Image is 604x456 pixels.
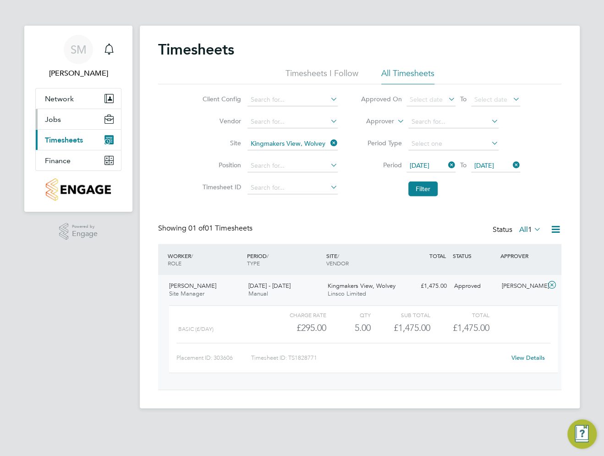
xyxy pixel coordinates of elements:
a: Go to home page [35,178,121,201]
input: Search for... [247,115,338,128]
label: Site [200,139,241,147]
div: QTY [326,309,371,320]
span: VENDOR [326,259,349,267]
span: / [337,252,339,259]
a: Powered byEngage [59,223,98,240]
span: 1 [528,225,532,234]
span: Engage [72,230,98,238]
div: PERIOD [245,247,324,271]
div: £295.00 [267,320,326,335]
button: Jobs [36,109,121,129]
label: All [519,225,541,234]
div: APPROVER [498,247,546,264]
span: ROLE [168,259,181,267]
span: [DATE] [474,161,494,170]
input: Search for... [247,159,338,172]
span: SM [71,44,87,55]
input: Search for... [247,137,338,150]
div: Total [430,309,489,320]
span: Sarah Moorcroft [35,68,121,79]
label: Approved On [361,95,402,103]
span: [PERSON_NAME] [169,282,216,290]
span: Select date [474,95,507,104]
div: Timesheet ID: TS1828771 [251,351,505,365]
input: Search for... [247,93,338,106]
span: Network [45,94,74,103]
div: Approved [450,279,498,294]
span: TYPE [247,259,260,267]
div: Charge rate [267,309,326,320]
span: [DATE] - [DATE] [248,282,291,290]
h2: Timesheets [158,40,234,59]
span: Site Manager [169,290,204,297]
div: WORKER [165,247,245,271]
input: Search for... [408,115,499,128]
label: Vendor [200,117,241,125]
span: Basic (£/day) [178,326,214,332]
button: Finance [36,150,121,170]
div: £1,475.00 [403,279,450,294]
span: [DATE] [410,161,429,170]
div: SITE [324,247,403,271]
div: STATUS [450,247,498,264]
li: All Timesheets [381,68,434,84]
button: Engage Resource Center [567,419,597,449]
label: Approver [353,117,394,126]
span: £1,475.00 [453,322,489,333]
label: Period [361,161,402,169]
button: Timesheets [36,130,121,150]
span: / [267,252,269,259]
li: Timesheets I Follow [286,68,358,84]
span: Jobs [45,115,61,124]
button: Filter [408,181,438,196]
span: / [191,252,193,259]
div: Sub Total [371,309,430,320]
span: Powered by [72,223,98,231]
span: TOTAL [429,252,446,259]
div: £1,475.00 [371,320,430,335]
label: Period Type [361,139,402,147]
div: 5.00 [326,320,371,335]
input: Select one [408,137,499,150]
span: To [457,159,469,171]
span: Linsco Limited [328,290,366,297]
span: Kingmakers View, Wolvey [328,282,395,290]
input: Search for... [247,181,338,194]
span: 01 of [188,224,205,233]
span: Timesheets [45,136,83,144]
div: Showing [158,224,254,233]
div: [PERSON_NAME] [498,279,546,294]
span: To [457,93,469,105]
span: Select date [410,95,443,104]
button: Network [36,88,121,109]
nav: Main navigation [24,26,132,212]
span: 01 Timesheets [188,224,253,233]
span: Manual [248,290,268,297]
a: View Details [511,354,545,362]
label: Client Config [200,95,241,103]
label: Position [200,161,241,169]
label: Timesheet ID [200,183,241,191]
div: Placement ID: 303606 [176,351,251,365]
a: SM[PERSON_NAME] [35,35,121,79]
span: Finance [45,156,71,165]
img: countryside-properties-logo-retina.png [46,178,110,201]
div: Status [493,224,543,236]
